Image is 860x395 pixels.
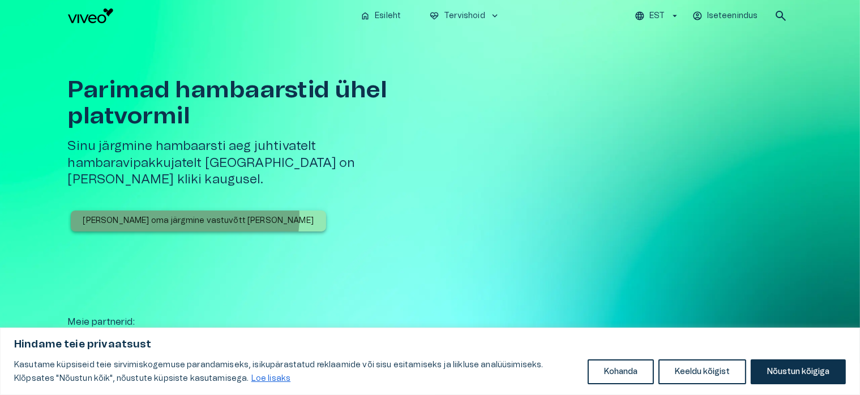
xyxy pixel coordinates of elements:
span: ecg_heart [429,11,439,21]
span: home [360,11,370,21]
button: Keeldu kõigist [658,359,746,384]
p: Kasutame küpsiseid teie sirvimiskogemuse parandamiseks, isikupärastatud reklaamide või sisu esita... [14,358,579,385]
a: Navigate to homepage [68,8,352,23]
p: Tervishoid [444,10,485,22]
p: [PERSON_NAME] oma järgmine vastuvõtt [PERSON_NAME] [83,215,314,227]
button: Iseteenindus [691,8,761,24]
button: ecg_heartTervishoidkeyboard_arrow_down [425,8,504,24]
img: Viveo logo [68,8,113,23]
a: Loe lisaks [251,374,292,383]
p: Meie partnerid : [68,315,793,329]
p: EST [649,10,665,22]
p: Hindame teie privaatsust [14,338,846,351]
span: keyboard_arrow_down [490,11,500,21]
h1: Parimad hambaarstid ühel platvormil [68,77,435,129]
button: EST [633,8,681,24]
p: Esileht [375,10,401,22]
button: open search modal [770,5,793,27]
span: search [775,9,788,23]
p: Iseteenindus [707,10,758,22]
button: homeEsileht [356,8,407,24]
button: Kohanda [588,359,654,384]
h5: Sinu järgmine hambaarsti aeg juhtivatelt hambaravipakkujatelt [GEOGRAPHIC_DATA] on [PERSON_NAME] ... [68,138,435,188]
button: Nõustun kõigiga [751,359,846,384]
button: [PERSON_NAME] oma järgmine vastuvõtt [PERSON_NAME] [71,211,327,231]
